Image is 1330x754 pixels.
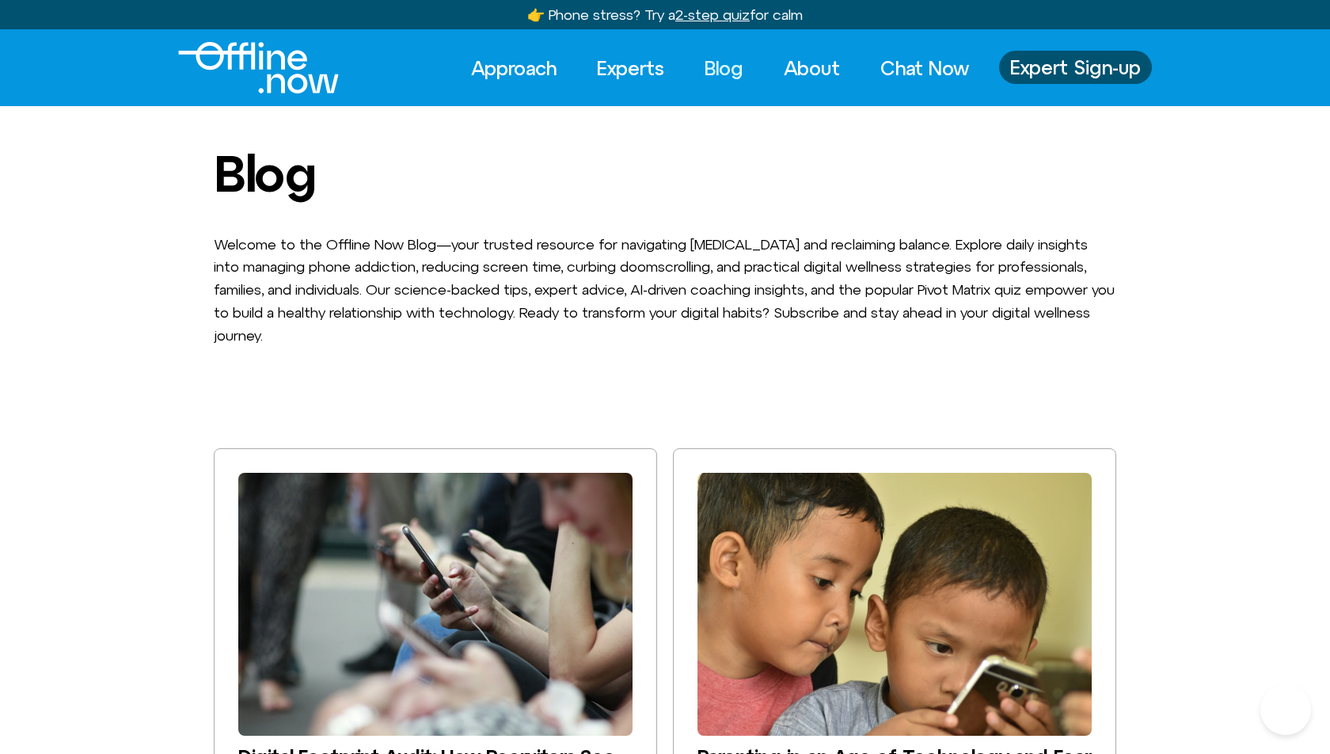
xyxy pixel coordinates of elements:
[690,51,758,86] a: Blog
[1010,57,1141,78] span: Expert Sign-up
[583,51,678,86] a: Experts
[999,51,1152,84] a: Expert Sign-up
[238,473,633,736] img: Image of a few people looking down at their phones close up on hands
[675,6,750,23] u: 2-step quiz
[697,473,1092,736] a: Parenting in an Age of Technology and Fear
[769,51,854,86] a: About
[214,236,1115,344] span: Welcome to the Offline Now Blog—your trusted resource for navigating [MEDICAL_DATA] and reclaimin...
[866,51,983,86] a: Chat Now
[457,51,983,86] nav: Menu
[178,42,312,93] div: Logo
[1260,684,1311,735] iframe: Botpress
[178,42,339,93] img: Offline.Now logo in white. Text of the words offline.now with a line going through the "O"
[527,6,803,23] a: 👉 Phone stress? Try a2-step quizfor calm
[697,473,1092,736] img: Image of two children looking up close at a cell phone
[214,146,1116,201] h1: Blog
[238,473,633,736] a: Digital Footprint Audit: How Recruiters See You Online
[457,51,571,86] a: Approach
